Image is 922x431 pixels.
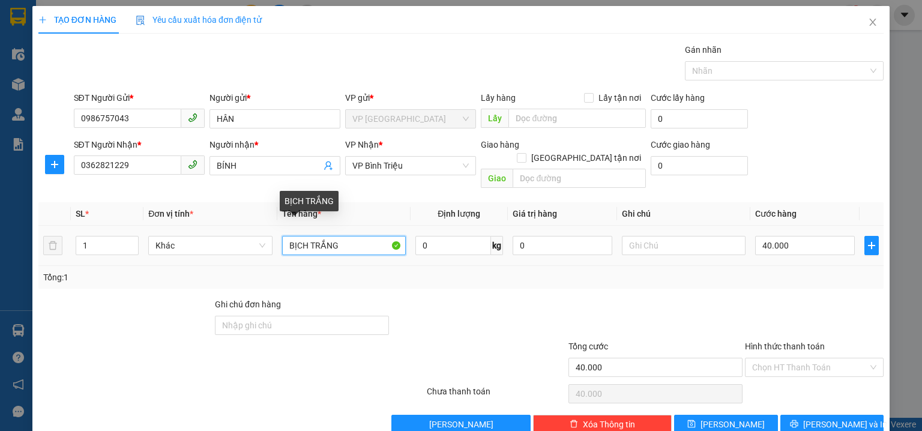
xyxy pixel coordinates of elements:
[155,237,265,255] span: Khác
[651,156,748,175] input: Cước giao hàng
[651,109,748,128] input: Cước lấy hàng
[74,91,205,104] div: SĐT Người Gửi
[215,300,281,309] label: Ghi chú đơn hàng
[188,160,197,169] span: phone
[651,93,705,103] label: Cước lấy hàng
[568,342,608,351] span: Tổng cước
[136,16,145,25] img: icon
[76,209,85,219] span: SL
[513,169,646,188] input: Dọc đường
[38,16,47,24] span: plus
[43,236,62,255] button: delete
[136,15,262,25] span: Yêu cầu xuất hóa đơn điện tử
[45,155,64,174] button: plus
[745,342,825,351] label: Hình thức thanh toán
[148,209,193,219] span: Đơn vị tính
[491,236,503,255] span: kg
[617,202,750,226] th: Ghi chú
[622,236,746,255] input: Ghi Chú
[481,140,519,149] span: Giao hàng
[687,420,696,429] span: save
[345,140,379,149] span: VP Nhận
[481,109,508,128] span: Lấy
[43,271,357,284] div: Tổng: 1
[570,420,578,429] span: delete
[868,17,878,27] span: close
[481,93,516,103] span: Lấy hàng
[209,91,340,104] div: Người gửi
[38,15,116,25] span: TẠO ĐƠN HÀNG
[188,113,197,122] span: phone
[790,420,798,429] span: printer
[526,151,646,164] span: [GEOGRAPHIC_DATA] tận nơi
[583,418,635,431] span: Xóa Thông tin
[513,236,612,255] input: 0
[803,418,887,431] span: [PERSON_NAME] và In
[651,140,710,149] label: Cước giao hàng
[508,109,646,128] input: Dọc đường
[215,316,389,335] input: Ghi chú đơn hàng
[324,161,333,170] span: user-add
[46,160,64,169] span: plus
[438,209,480,219] span: Định lượng
[429,418,493,431] span: [PERSON_NAME]
[513,209,557,219] span: Giá trị hàng
[865,241,878,250] span: plus
[345,91,476,104] div: VP gửi
[864,236,879,255] button: plus
[426,385,567,406] div: Chưa thanh toán
[856,6,890,40] button: Close
[209,138,340,151] div: Người nhận
[685,45,722,55] label: Gán nhãn
[594,91,646,104] span: Lấy tận nơi
[352,110,469,128] span: VP Phước Bình
[701,418,765,431] span: [PERSON_NAME]
[282,236,406,255] input: VD: Bàn, Ghế
[755,209,797,219] span: Cước hàng
[280,191,339,211] div: BỊCH TRẮNG
[74,138,205,151] div: SĐT Người Nhận
[481,169,513,188] span: Giao
[352,157,469,175] span: VP Bình Triệu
